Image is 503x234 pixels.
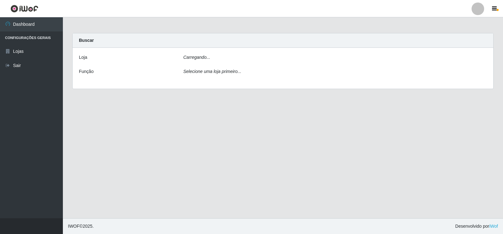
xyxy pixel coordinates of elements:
img: CoreUI Logo [10,5,38,13]
a: iWof [489,224,498,229]
i: Carregando... [183,55,210,60]
strong: Buscar [79,38,94,43]
span: Desenvolvido por [455,223,498,230]
label: Loja [79,54,87,61]
span: © 2025 . [68,223,94,230]
span: IWOF [68,224,80,229]
i: Selecione uma loja primeiro... [183,69,241,74]
label: Função [79,68,94,75]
